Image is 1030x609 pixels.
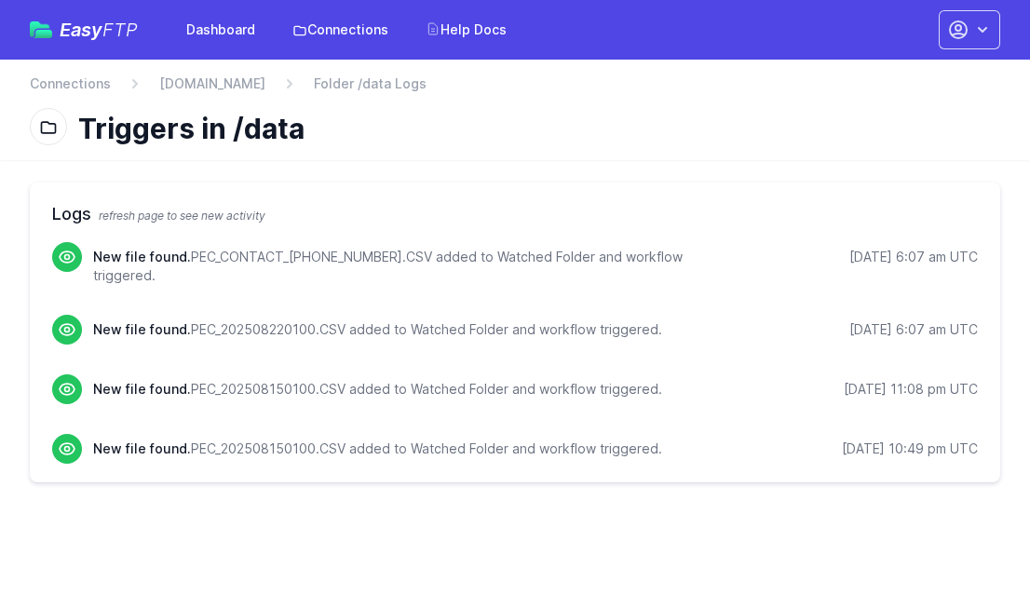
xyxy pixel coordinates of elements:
[93,321,191,337] span: New file found.
[849,248,978,266] div: [DATE] 6:07 am UTC
[93,440,191,456] span: New file found.
[175,13,266,47] a: Dashboard
[78,112,985,145] h1: Triggers in /data
[93,248,712,285] p: PEC_CONTACT_[PHONE_NUMBER].CSV added to Watched Folder and workflow triggered.
[93,381,191,397] span: New file found.
[93,380,662,399] p: PEC_202508150100.CSV added to Watched Folder and workflow triggered.
[60,20,138,39] span: Easy
[844,380,978,399] div: [DATE] 11:08 pm UTC
[30,74,111,93] a: Connections
[30,20,138,39] a: EasyFTP
[93,440,662,458] p: PEC_202508150100.CSV added to Watched Folder and workflow triggered.
[99,209,265,223] span: refresh page to see new activity
[93,249,191,264] span: New file found.
[30,74,1000,104] nav: Breadcrumb
[102,19,138,41] span: FTP
[159,74,265,93] a: [DOMAIN_NAME]
[414,13,518,47] a: Help Docs
[849,320,978,339] div: [DATE] 6:07 am UTC
[30,21,52,38] img: easyftp_logo.png
[52,201,978,227] h2: Logs
[93,320,662,339] p: PEC_202508220100.CSV added to Watched Folder and workflow triggered.
[314,74,427,93] span: Folder /data Logs
[281,13,400,47] a: Connections
[842,440,978,458] div: [DATE] 10:49 pm UTC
